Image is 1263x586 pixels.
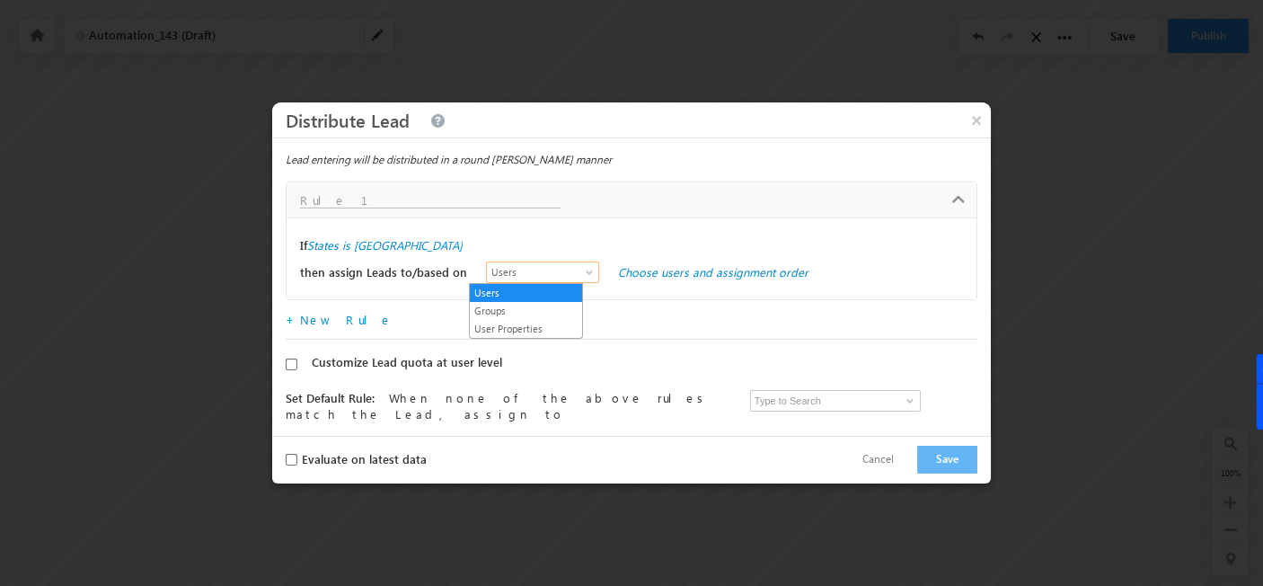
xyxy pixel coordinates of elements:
[300,193,561,209] input: Rule 1
[300,232,963,259] div: If
[470,303,582,319] a: Groups
[917,446,977,474] button: Save
[962,104,991,136] button: ×
[750,390,921,412] input: Type to Search
[487,264,590,280] span: Users
[307,237,463,253] label: States is [GEOGRAPHIC_DATA]
[302,451,427,467] label: Evaluate on latest data
[470,321,582,337] a: User Properties
[286,390,375,405] span: Set Default Rule:
[300,312,393,327] a: New Rule
[844,447,912,473] button: Cancel
[470,285,582,301] a: Users
[300,264,472,280] label: then assign Leads to/based on
[312,354,502,370] label: Customize Lead quota at user level
[286,312,393,327] span: +
[896,392,919,410] a: Show All Items
[469,283,583,339] ul: Users
[618,264,808,280] a: Choose users and assignment order
[486,262,599,283] a: Users
[286,104,410,136] h3: Distribute Lead
[286,390,710,422] span: When none of the above rules match the Lead, assign to
[286,152,977,168] div: Lead entering will be distributed in a round [PERSON_NAME] manner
